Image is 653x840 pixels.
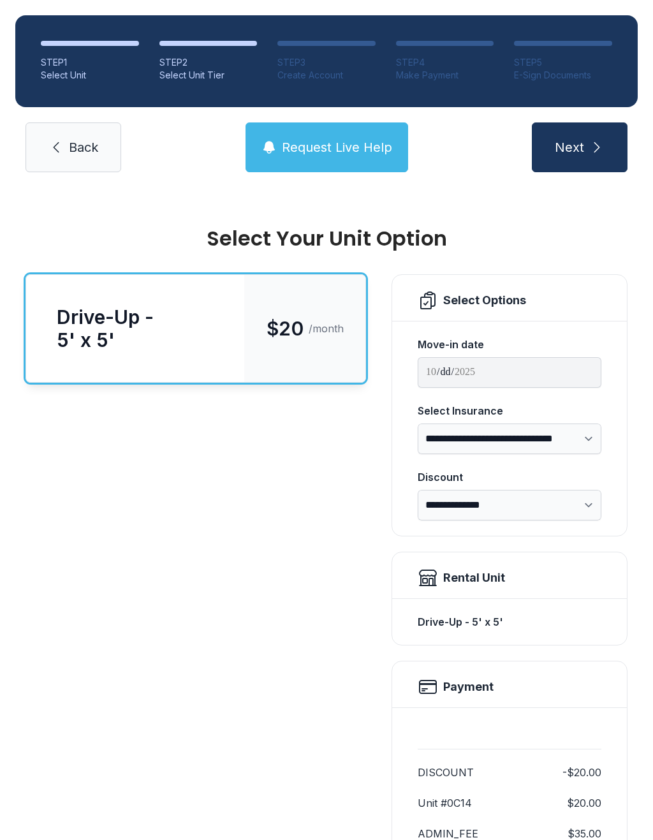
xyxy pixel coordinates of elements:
span: $20 [267,317,304,340]
div: Select Insurance [418,403,601,418]
div: Select Unit Tier [159,69,258,82]
select: Discount [418,490,601,520]
div: Select Your Unit Option [26,228,627,249]
span: Next [555,138,584,156]
input: Move-in date [418,357,601,388]
div: Create Account [277,69,376,82]
div: STEP 1 [41,56,139,69]
dt: Unit #0C14 [418,795,472,811]
div: Discount [418,469,601,485]
dd: $20.00 [567,795,601,811]
span: /month [309,321,344,336]
div: Move-in date [418,337,601,352]
dt: DISCOUNT [418,765,474,780]
select: Select Insurance [418,424,601,454]
div: E-Sign Documents [514,69,612,82]
div: Rental Unit [443,569,505,587]
div: Drive-Up - 5' x 5' [418,609,601,635]
h2: Payment [443,678,494,696]
span: Back [69,138,98,156]
div: STEP 2 [159,56,258,69]
div: Select Options [443,291,526,309]
div: STEP 4 [396,56,494,69]
div: Make Payment [396,69,494,82]
dd: -$20.00 [562,765,601,780]
div: Select Unit [41,69,139,82]
div: Drive-Up - 5' x 5' [57,306,214,351]
div: STEP 3 [277,56,376,69]
div: STEP 5 [514,56,612,69]
span: Request Live Help [282,138,392,156]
